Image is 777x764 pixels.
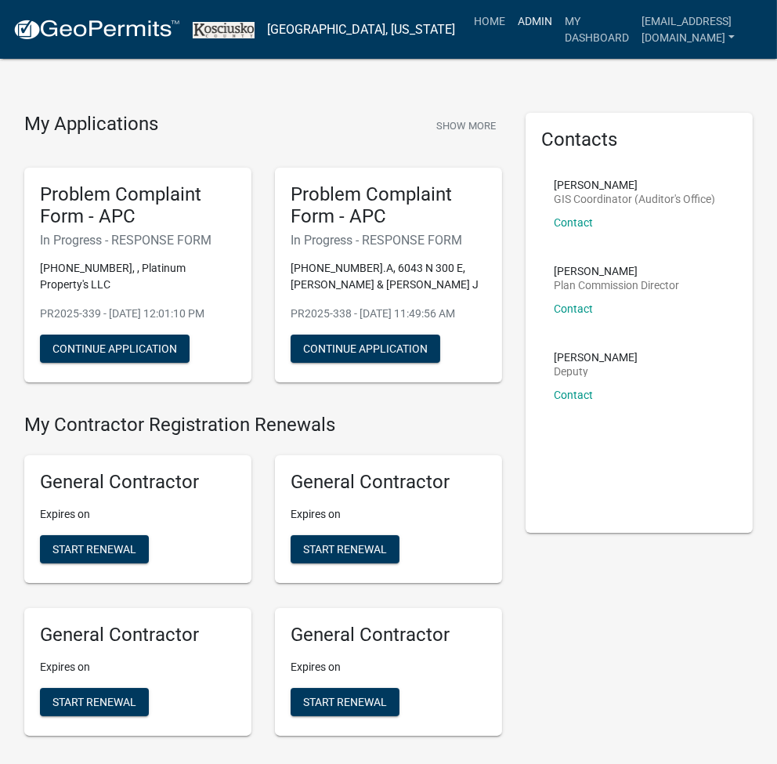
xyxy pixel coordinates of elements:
p: GIS Coordinator (Auditor's Office) [554,194,715,205]
button: Continue Application [40,335,190,363]
p: [PHONE_NUMBER].A, 6043 N 300 E, [PERSON_NAME] & [PERSON_NAME] J [291,260,486,293]
a: Contact [554,216,593,229]
button: Start Renewal [40,535,149,563]
p: [PHONE_NUMBER], , Platinum Property's LLC [40,260,236,293]
h6: In Progress - RESPONSE FORM [40,233,236,248]
p: PR2025-338 - [DATE] 11:49:56 AM [291,306,486,322]
p: PR2025-339 - [DATE] 12:01:10 PM [40,306,236,322]
a: Contact [554,389,593,401]
wm-registration-list-section: My Contractor Registration Renewals [24,414,502,748]
p: Expires on [291,659,486,675]
h6: In Progress - RESPONSE FORM [291,233,486,248]
span: Start Renewal [52,542,136,555]
h5: Problem Complaint Form - APC [291,183,486,229]
button: Continue Application [291,335,440,363]
a: Home [468,6,511,36]
button: Show More [430,113,502,139]
h5: General Contractor [291,624,486,646]
p: Expires on [40,506,236,523]
h5: General Contractor [40,471,236,494]
button: Start Renewal [291,535,399,563]
span: Start Renewal [303,542,387,555]
p: Expires on [40,659,236,675]
a: Contact [554,302,593,315]
h5: Contacts [541,129,737,151]
button: Start Renewal [40,688,149,716]
button: Start Renewal [291,688,399,716]
span: Start Renewal [303,695,387,708]
p: [PERSON_NAME] [554,179,715,190]
a: Admin [511,6,558,36]
p: Plan Commission Director [554,280,679,291]
h5: Problem Complaint Form - APC [40,183,236,229]
h4: My Applications [24,113,158,136]
a: [EMAIL_ADDRESS][DOMAIN_NAME] [635,6,764,53]
p: Expires on [291,506,486,523]
img: Kosciusko County, Indiana [193,22,255,38]
p: Deputy [554,366,638,377]
h5: General Contractor [291,471,486,494]
p: [PERSON_NAME] [554,352,638,363]
p: [PERSON_NAME] [554,266,679,277]
a: [GEOGRAPHIC_DATA], [US_STATE] [267,16,455,43]
span: Start Renewal [52,695,136,708]
a: My Dashboard [558,6,635,53]
h5: General Contractor [40,624,236,646]
h4: My Contractor Registration Renewals [24,414,502,436]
